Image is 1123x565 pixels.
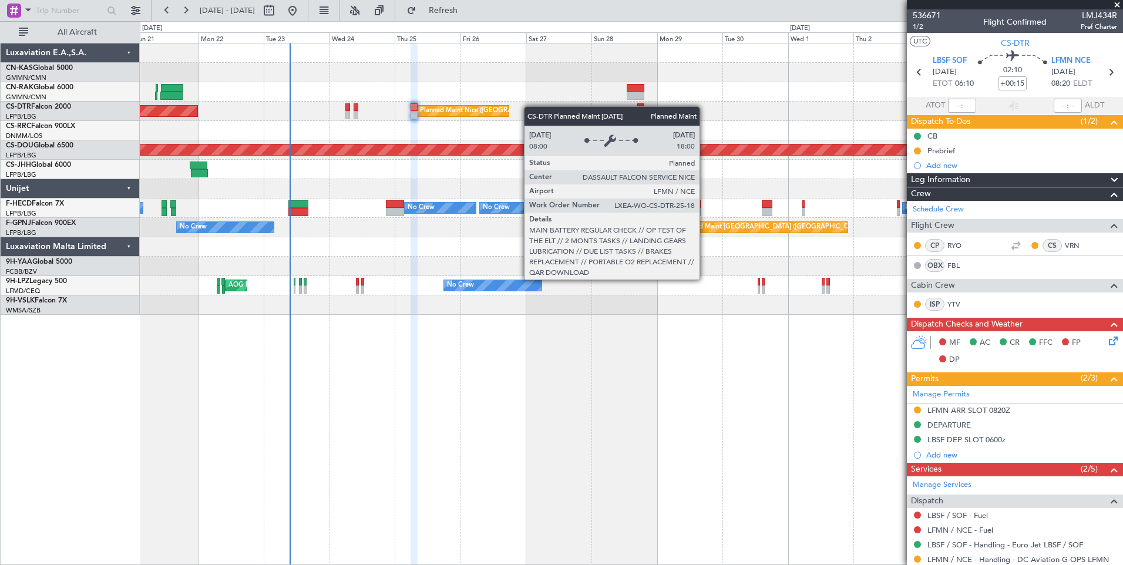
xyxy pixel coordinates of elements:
a: CS-JHHGlobal 6000 [6,162,71,169]
span: (2/3) [1081,372,1098,384]
a: LFMN / NCE - Handling - DC Aviation-G-OPS LFMN [927,554,1109,564]
button: UTC [910,36,930,46]
a: LFPB/LBG [6,112,36,121]
div: Flight Confirmed [983,16,1047,28]
a: GMMN/CMN [6,93,46,102]
div: Planned Maint Nice ([GEOGRAPHIC_DATA]) [420,102,551,120]
span: CN-KAS [6,65,33,72]
input: Trip Number [36,2,103,19]
span: Dispatch Checks and Weather [911,318,1023,331]
div: [DATE] [142,23,162,33]
a: F-HECDFalcon 7X [6,200,64,207]
div: CP [925,239,944,252]
span: 9H-VSLK [6,297,35,304]
a: CS-RRCFalcon 900LX [6,123,75,130]
a: LFPB/LBG [6,209,36,218]
a: CS-DTRFalcon 2000 [6,103,71,110]
a: LFPB/LBG [6,151,36,160]
div: No Crew [180,218,207,236]
div: Add new [926,450,1117,460]
a: 9H-YAAGlobal 5000 [6,258,72,265]
a: CN-RAKGlobal 6000 [6,84,73,91]
a: LFPB/LBG [6,170,36,179]
div: Prebrief [927,146,955,156]
div: [DATE] [790,23,810,33]
div: Sun 21 [133,32,199,43]
a: F-GPNJFalcon 900EX [6,220,76,227]
span: CS-RRC [6,123,31,130]
a: LFPB/LBG [6,228,36,237]
span: Pref Charter [1081,22,1117,32]
span: CS-DTR [6,103,31,110]
div: LBSF DEP SLOT 0600z [927,435,1006,445]
div: Wed 1 [788,32,854,43]
span: 536671 [913,9,941,22]
span: FFC [1039,337,1053,349]
a: Manage Services [913,479,971,491]
span: Permits [911,372,939,386]
div: No Crew [483,199,510,217]
button: All Aircraft [13,23,127,42]
div: DEPARTURE [927,420,971,430]
span: 9H-LPZ [6,278,29,285]
a: VRN [1065,240,1091,251]
span: Leg Information [911,173,970,187]
span: LFMN NCE [1051,55,1091,67]
a: CS-DOUGlobal 6500 [6,142,73,149]
a: LBSF / SOF - Fuel [927,510,988,520]
div: Fri 26 [460,32,526,43]
span: (1/2) [1081,115,1098,127]
span: 1/2 [913,22,941,32]
span: FP [1072,337,1081,349]
span: 06:10 [955,78,974,90]
div: Planned Maint [GEOGRAPHIC_DATA] ([GEOGRAPHIC_DATA]) [679,218,864,236]
button: Refresh [401,1,472,20]
div: Mon 22 [199,32,264,43]
span: (2/5) [1081,463,1098,475]
span: CS-DOU [6,142,33,149]
a: FBL [947,260,974,271]
a: GMMN/CMN [6,73,46,82]
div: CB [927,131,937,141]
div: Thu 25 [395,32,460,43]
span: ELDT [1073,78,1092,90]
span: Services [911,463,942,476]
span: 9H-YAA [6,258,32,265]
span: [DATE] - [DATE] [200,5,255,16]
div: Sun 28 [591,32,657,43]
a: 9H-VSLKFalcon 7X [6,297,67,304]
span: DP [949,354,960,366]
span: ATOT [926,100,945,112]
span: MF [949,337,960,349]
span: LMJ434R [1081,9,1117,22]
a: 9H-LPZLegacy 500 [6,278,67,285]
a: Manage Permits [913,389,970,401]
span: [DATE] [1051,66,1075,78]
a: RYO [947,240,974,251]
a: LFMD/CEQ [6,287,40,295]
a: DNMM/LOS [6,132,42,140]
span: All Aircraft [31,28,124,36]
span: AC [980,337,990,349]
span: LBSF SOF [933,55,967,67]
a: Schedule Crew [913,204,964,216]
div: Mon 29 [657,32,723,43]
div: Sat 27 [526,32,592,43]
span: CN-RAK [6,84,33,91]
span: F-HECD [6,200,32,207]
div: Add new [926,160,1117,170]
div: No Crew [408,199,435,217]
a: LFMN / NCE - Fuel [927,525,993,535]
a: WMSA/SZB [6,306,41,315]
span: [DATE] [933,66,957,78]
span: CS-JHH [6,162,31,169]
span: Flight Crew [911,219,954,233]
input: --:-- [948,99,976,113]
span: ETOT [933,78,952,90]
div: Thu 2 [853,32,919,43]
a: YTV [947,299,974,310]
a: CN-KASGlobal 5000 [6,65,73,72]
div: AOG Maint Cannes (Mandelieu) [228,277,322,294]
div: Tue 30 [722,32,788,43]
span: 08:20 [1051,78,1070,90]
